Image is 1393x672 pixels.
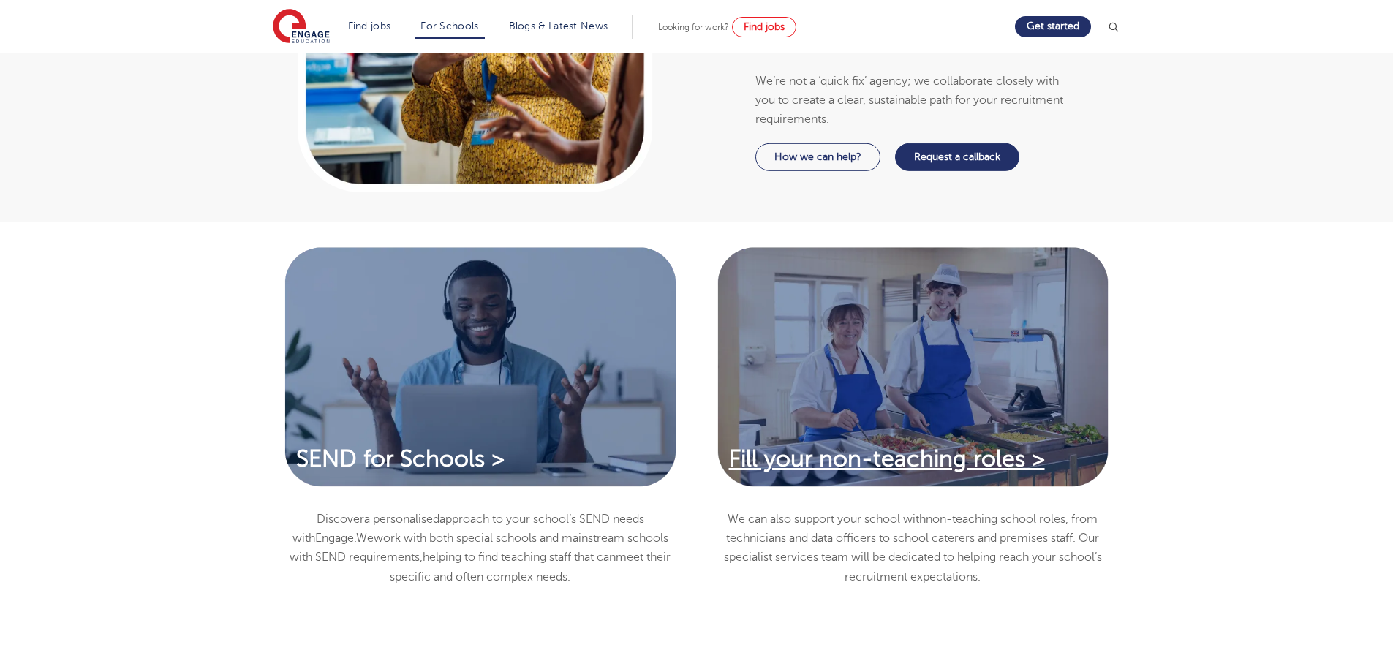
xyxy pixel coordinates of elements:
a: Blogs & Latest News [509,20,608,31]
span: approach to your school’s SEND needs with [292,513,644,545]
span: Engage [315,532,354,545]
p: We’re not a ‘quick fix’ agency; we collaborate closely with you to create a clear, sustainable pa... [755,71,1081,129]
a: Fill your non-teaching roles > [714,445,1060,473]
span: . [354,532,356,545]
a: Get started [1015,16,1091,37]
span: Discover [317,513,364,526]
img: Engage Education [273,9,330,45]
span: ised [418,513,439,526]
img: Fill your non-teaching roles [714,243,1112,492]
a: How we can help? [755,143,880,171]
span: work with both special schools and mainstream schools with SEND requirements, [290,532,668,564]
span: non-teaching school roles, from technicians and data officers to school caterers and premises sta... [724,513,1102,584]
img: SEND for Schools [282,243,679,492]
a: For Schools [420,20,478,31]
a: Find jobs [732,17,796,37]
span: Fill your non-teaching roles > [729,446,1045,472]
span: Find jobs [744,21,785,32]
a: Find jobs [348,20,391,31]
a: Request a callback [895,143,1019,171]
span: meet their specific and often complex needs. [390,551,671,583]
span: SEND for Schools > [296,446,505,472]
span: a personal [364,513,418,526]
span: We can also support your school with [728,513,926,526]
span: We [356,532,374,545]
span: Looking for work? [658,22,729,32]
span: helping to find teaching staff that can [423,551,616,564]
a: SEND for Schools > [282,445,519,473]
